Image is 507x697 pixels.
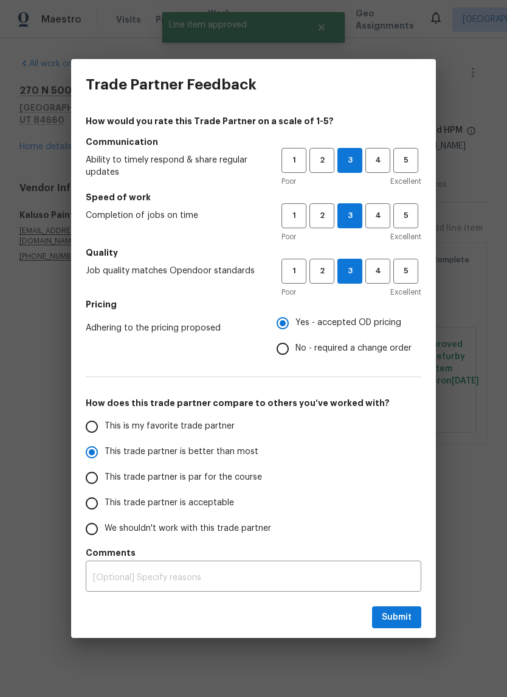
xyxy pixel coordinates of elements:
span: Excellent [390,231,421,243]
span: 5 [395,209,417,223]
button: 5 [393,203,418,228]
button: Submit [372,606,421,629]
h4: How would you rate this Trade Partner on a scale of 1-5? [86,115,421,127]
span: Poor [281,231,296,243]
span: 2 [311,264,333,278]
div: Pricing [277,310,421,362]
h5: Speed of work [86,191,421,203]
span: Adhering to the pricing proposed [86,322,257,334]
span: This is my favorite trade partner [105,420,235,433]
span: Completion of jobs on time [86,209,262,222]
span: Excellent [390,175,421,187]
span: 3 [338,153,362,167]
button: 4 [365,259,390,284]
button: 5 [393,148,418,173]
button: 4 [365,148,390,173]
span: Yes - accepted OD pricing [295,317,401,329]
h3: Trade Partner Feedback [86,76,257,93]
h5: How does this trade partner compare to others you’ve worked with? [86,397,421,409]
span: We shouldn't work with this trade partner [105,522,271,535]
span: This trade partner is better than most [105,446,258,458]
button: 3 [337,259,362,284]
span: 4 [367,264,389,278]
span: Poor [281,286,296,298]
button: 1 [281,259,306,284]
span: 1 [283,153,305,167]
button: 2 [309,259,334,284]
span: 3 [338,264,362,278]
span: This trade partner is par for the course [105,471,262,484]
span: This trade partner is acceptable [105,497,234,510]
h5: Pricing [86,298,421,310]
span: 5 [395,264,417,278]
span: 5 [395,153,417,167]
div: How does this trade partner compare to others you’ve worked with? [86,414,421,542]
span: 4 [367,209,389,223]
span: Excellent [390,286,421,298]
button: 2 [309,148,334,173]
h5: Comments [86,547,421,559]
span: No - required a change order [295,342,412,355]
button: 3 [337,148,362,173]
span: Ability to timely respond & share regular updates [86,154,262,178]
span: Job quality matches Opendoor standards [86,265,262,277]
button: 4 [365,203,390,228]
h5: Communication [86,136,421,148]
button: 1 [281,148,306,173]
h5: Quality [86,247,421,259]
span: Submit [382,610,412,625]
span: 1 [283,209,305,223]
span: 3 [338,209,362,223]
button: 1 [281,203,306,228]
span: 2 [311,209,333,223]
button: 2 [309,203,334,228]
span: 1 [283,264,305,278]
span: 4 [367,153,389,167]
span: Poor [281,175,296,187]
button: 5 [393,259,418,284]
button: 3 [337,203,362,228]
span: 2 [311,153,333,167]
